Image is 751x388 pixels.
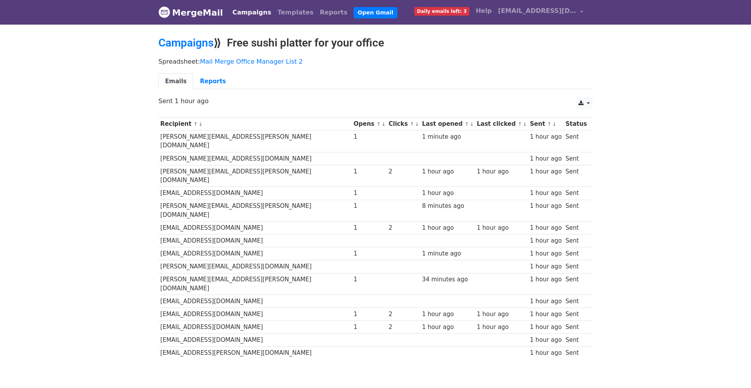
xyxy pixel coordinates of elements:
[158,321,352,334] td: [EMAIL_ADDRESS][DOMAIN_NAME]
[158,4,223,21] a: MergeMail
[564,308,589,321] td: Sent
[158,97,593,105] p: Sent 1 hour ago
[158,247,352,260] td: [EMAIL_ADDRESS][DOMAIN_NAME]
[198,121,203,127] a: ↓
[389,224,419,232] div: 2
[158,334,352,347] td: [EMAIL_ADDRESS][DOMAIN_NAME]
[415,121,419,127] a: ↓
[530,249,562,258] div: 1 hour ago
[523,121,527,127] a: ↓
[420,118,475,131] th: Last opened
[158,234,352,247] td: [EMAIL_ADDRESS][DOMAIN_NAME]
[354,310,385,319] div: 1
[158,347,352,359] td: [EMAIL_ADDRESS][PERSON_NAME][DOMAIN_NAME]
[422,275,473,284] div: 34 minutes ago
[387,118,420,131] th: Clicks
[564,165,589,187] td: Sent
[158,152,352,165] td: [PERSON_NAME][EMAIL_ADDRESS][DOMAIN_NAME]
[495,3,586,21] a: [EMAIL_ADDRESS][DOMAIN_NAME]
[530,310,562,319] div: 1 hour ago
[530,236,562,245] div: 1 hour ago
[354,132,385,141] div: 1
[477,310,526,319] div: 1 hour ago
[317,5,351,20] a: Reports
[422,189,473,198] div: 1 hour ago
[564,247,589,260] td: Sent
[564,334,589,347] td: Sent
[530,167,562,176] div: 1 hour ago
[530,297,562,306] div: 1 hour ago
[422,167,473,176] div: 1 hour ago
[564,347,589,359] td: Sent
[465,121,469,127] a: ↑
[381,121,386,127] a: ↓
[530,262,562,271] div: 1 hour ago
[422,323,473,332] div: 1 hour ago
[158,165,352,187] td: [PERSON_NAME][EMAIL_ADDRESS][PERSON_NAME][DOMAIN_NAME]
[193,73,232,89] a: Reports
[530,336,562,345] div: 1 hour ago
[410,121,414,127] a: ↑
[158,222,352,234] td: [EMAIL_ADDRESS][DOMAIN_NAME]
[158,308,352,321] td: [EMAIL_ADDRESS][DOMAIN_NAME]
[354,202,385,211] div: 1
[564,321,589,334] td: Sent
[354,167,385,176] div: 1
[389,310,419,319] div: 2
[229,5,274,20] a: Campaigns
[274,5,316,20] a: Templates
[498,6,576,16] span: [EMAIL_ADDRESS][DOMAIN_NAME]
[389,323,419,332] div: 2
[158,57,593,66] p: Spreadsheet:
[158,6,170,18] img: MergeMail logo
[354,249,385,258] div: 1
[712,350,751,388] iframe: Chat Widget
[422,224,473,232] div: 1 hour ago
[158,295,352,308] td: [EMAIL_ADDRESS][DOMAIN_NAME]
[158,187,352,200] td: [EMAIL_ADDRESS][DOMAIN_NAME]
[477,167,526,176] div: 1 hour ago
[158,131,352,152] td: [PERSON_NAME][EMAIL_ADDRESS][PERSON_NAME][DOMAIN_NAME]
[564,187,589,200] td: Sent
[530,275,562,284] div: 1 hour ago
[158,273,352,295] td: [PERSON_NAME][EMAIL_ADDRESS][PERSON_NAME][DOMAIN_NAME]
[547,121,552,127] a: ↑
[422,202,473,211] div: 8 minutes ago
[530,154,562,163] div: 1 hour ago
[564,118,589,131] th: Status
[477,224,526,232] div: 1 hour ago
[564,152,589,165] td: Sent
[422,249,473,258] div: 1 minute ago
[477,323,526,332] div: 1 hour ago
[530,189,562,198] div: 1 hour ago
[530,132,562,141] div: 1 hour ago
[414,7,469,16] span: Daily emails left: 3
[518,121,522,127] a: ↑
[564,222,589,234] td: Sent
[470,121,474,127] a: ↓
[530,202,562,211] div: 1 hour ago
[377,121,381,127] a: ↑
[475,118,528,131] th: Last clicked
[354,7,397,18] a: Open Gmail
[564,234,589,247] td: Sent
[354,275,385,284] div: 1
[530,349,562,358] div: 1 hour ago
[473,3,495,19] a: Help
[158,73,193,89] a: Emails
[354,323,385,332] div: 1
[354,224,385,232] div: 1
[564,273,589,295] td: Sent
[354,189,385,198] div: 1
[158,36,593,50] h2: ⟫ Free sushi platter for your office
[552,121,557,127] a: ↓
[200,58,303,65] a: Mail Merge Office Manager List 2
[564,260,589,273] td: Sent
[158,36,214,49] a: Campaigns
[352,118,387,131] th: Opens
[528,118,564,131] th: Sent
[158,118,352,131] th: Recipient
[158,260,352,273] td: [PERSON_NAME][EMAIL_ADDRESS][DOMAIN_NAME]
[422,132,473,141] div: 1 minute ago
[530,224,562,232] div: 1 hour ago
